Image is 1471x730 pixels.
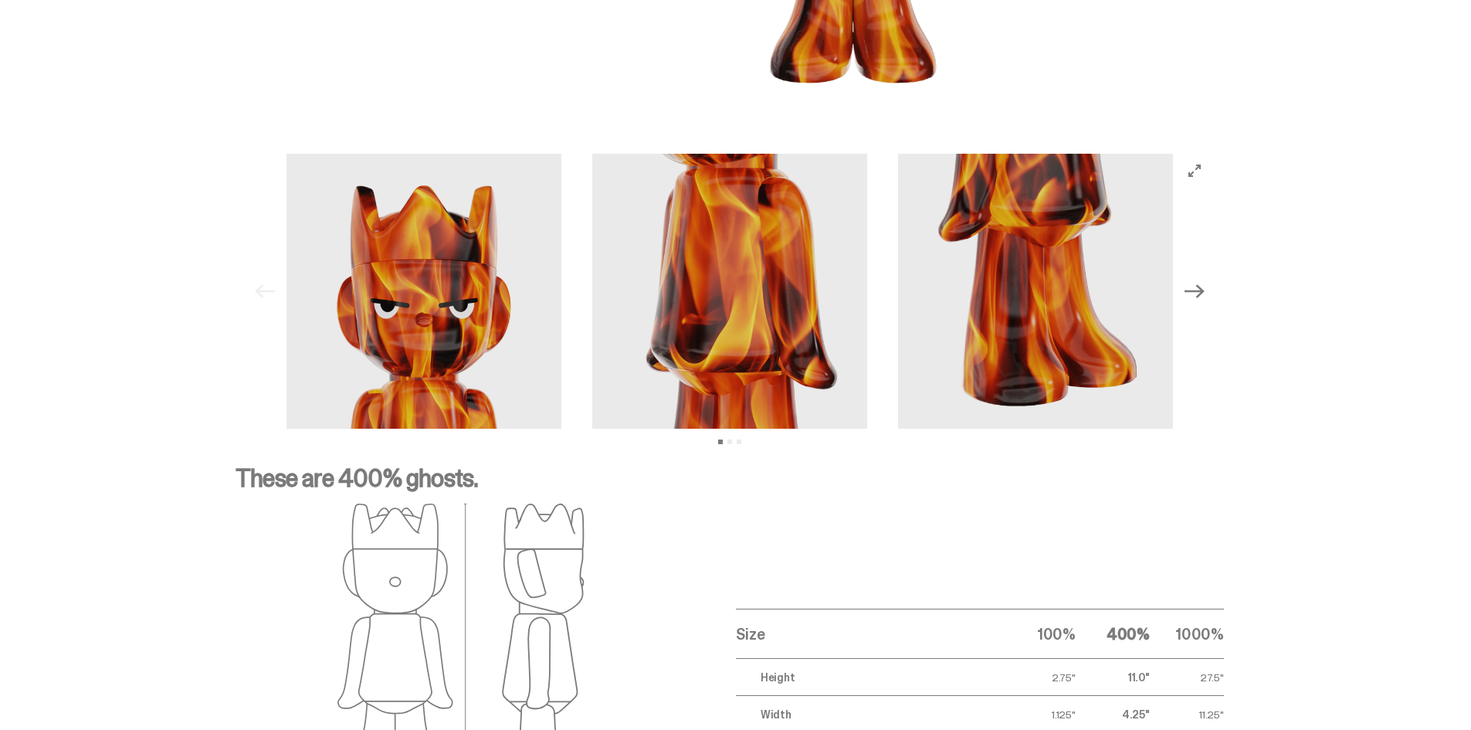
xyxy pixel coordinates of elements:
[737,440,741,444] button: View slide 3
[1178,274,1212,308] button: Next
[1150,609,1224,659] th: 1000%
[898,154,1173,429] img: Always-On-Fire---Website-Archive.2501E.png
[718,440,723,444] button: View slide 1
[1076,609,1150,659] th: 400%
[236,466,1224,503] p: These are 400% ghosts.
[1002,659,1076,696] td: 2.75"
[1002,609,1076,659] th: 100%
[736,609,1002,659] th: Size
[1076,659,1150,696] td: 11.0"
[592,154,867,429] img: Always-On-Fire---Website-Archive.2501F.png
[1150,659,1224,696] td: 27.5"
[286,154,561,429] img: Always-On-Fire---Website-Archive.2501XX.png
[1185,161,1204,180] button: View full-screen
[727,440,732,444] button: View slide 2
[736,659,1002,696] td: Height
